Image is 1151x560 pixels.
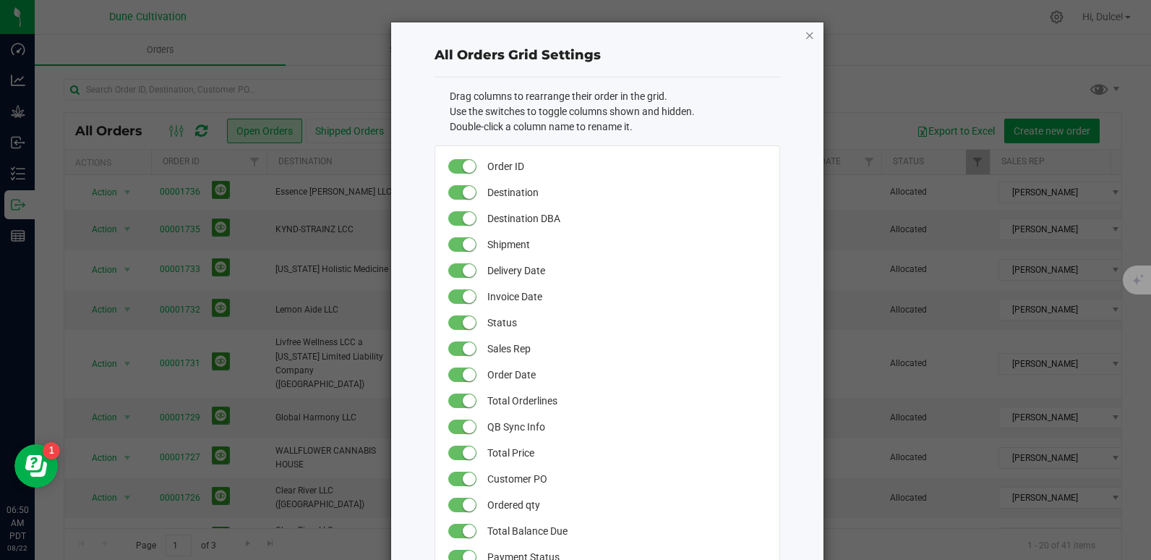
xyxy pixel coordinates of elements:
[487,518,764,544] span: Total Balance Due
[487,388,764,414] span: Total Orderlines
[487,232,764,258] span: Shipment
[450,104,780,119] li: Use the switches to toggle columns shown and hidden.
[487,336,764,362] span: Sales Rep
[435,46,780,65] div: All Orders Grid Settings
[487,362,764,388] span: Order Date
[487,258,764,284] span: Delivery Date
[487,205,764,232] span: Destination DBA
[487,440,764,466] span: Total Price
[487,414,764,440] span: QB Sync Info
[487,179,764,205] span: Destination
[450,119,780,135] li: Double-click a column name to rename it.
[450,89,780,104] li: Drag columns to rearrange their order in the grid.
[487,310,764,336] span: Status
[43,442,60,459] iframe: Resource center unread badge
[487,492,764,518] span: Ordered qty
[14,444,58,488] iframe: Resource center
[487,153,764,179] span: Order ID
[487,466,764,492] span: Customer PO
[487,284,764,310] span: Invoice Date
